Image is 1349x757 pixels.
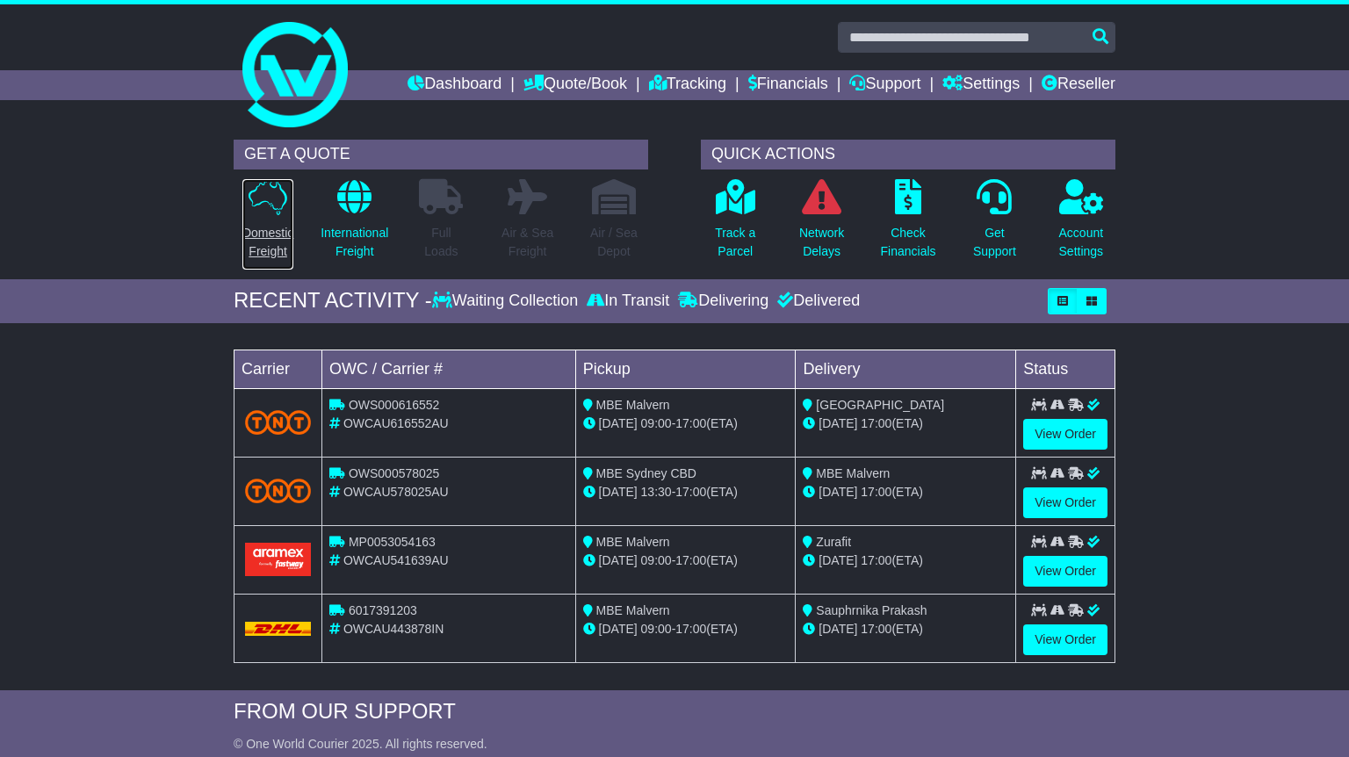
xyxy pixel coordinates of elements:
td: Status [1016,350,1115,388]
p: Full Loads [419,224,463,261]
span: [DATE] [819,416,857,430]
span: [DATE] [819,622,857,636]
div: RECENT ACTIVITY - [234,288,432,314]
a: InternationalFreight [320,178,389,270]
a: AccountSettings [1058,178,1105,270]
span: MBE Malvern [816,466,890,480]
div: (ETA) [803,620,1008,638]
span: 09:00 [641,622,672,636]
a: NetworkDelays [798,178,845,270]
img: Aramex.png [245,543,311,575]
p: Domestic Freight [242,224,293,261]
span: 09:00 [641,416,672,430]
div: Delivering [674,292,773,311]
p: Get Support [973,224,1016,261]
span: Zurafit [816,535,851,549]
span: MBE Malvern [596,398,670,412]
span: Sauphrnika Prakash [816,603,927,617]
a: Support [849,70,920,100]
span: OWCAU616552AU [343,416,449,430]
span: 17:00 [861,485,891,499]
div: QUICK ACTIONS [701,140,1115,169]
span: OWCAU578025AU [343,485,449,499]
a: Reseller [1042,70,1115,100]
span: 09:00 [641,553,672,567]
img: TNT_Domestic.png [245,410,311,434]
td: Pickup [575,350,796,388]
a: Track aParcel [714,178,756,270]
p: Network Delays [799,224,844,261]
span: MBE Malvern [596,603,670,617]
div: GET A QUOTE [234,140,648,169]
a: Quote/Book [523,70,627,100]
img: DHL.png [245,622,311,636]
span: 13:30 [641,485,672,499]
a: View Order [1023,419,1107,450]
p: Air / Sea Depot [590,224,638,261]
span: [DATE] [819,553,857,567]
div: Waiting Collection [432,292,582,311]
div: (ETA) [803,483,1008,501]
span: MBE Malvern [596,535,670,549]
a: Financials [748,70,828,100]
span: 17:00 [675,553,706,567]
span: 17:00 [675,622,706,636]
div: (ETA) [803,415,1008,433]
span: OWS000616552 [349,398,440,412]
td: Carrier [234,350,322,388]
a: View Order [1023,487,1107,518]
div: - (ETA) [583,483,789,501]
p: International Freight [321,224,388,261]
span: [DATE] [599,622,638,636]
p: Check Financials [881,224,936,261]
img: TNT_Domestic.png [245,479,311,502]
span: 17:00 [675,485,706,499]
td: OWC / Carrier # [322,350,576,388]
span: [DATE] [819,485,857,499]
span: [DATE] [599,485,638,499]
span: [DATE] [599,553,638,567]
span: MP0053054163 [349,535,436,549]
span: 17:00 [861,416,891,430]
span: MBE Sydney CBD [596,466,696,480]
a: View Order [1023,624,1107,655]
div: - (ETA) [583,620,789,638]
a: Settings [942,70,1020,100]
span: OWCAU541639AU [343,553,449,567]
div: In Transit [582,292,674,311]
div: (ETA) [803,552,1008,570]
a: Dashboard [408,70,501,100]
span: OWCAU443878IN [343,622,444,636]
a: Tracking [649,70,726,100]
p: Account Settings [1059,224,1104,261]
p: Track a Parcel [715,224,755,261]
span: [DATE] [599,416,638,430]
span: 17:00 [861,553,891,567]
a: GetSupport [972,178,1017,270]
div: Delivered [773,292,860,311]
span: [GEOGRAPHIC_DATA] [816,398,944,412]
div: FROM OUR SUPPORT [234,699,1115,725]
div: - (ETA) [583,415,789,433]
div: - (ETA) [583,552,789,570]
span: 6017391203 [349,603,417,617]
span: 17:00 [675,416,706,430]
a: CheckFinancials [880,178,937,270]
a: View Order [1023,556,1107,587]
span: © One World Courier 2025. All rights reserved. [234,737,487,751]
span: OWS000578025 [349,466,440,480]
td: Delivery [796,350,1016,388]
p: Air & Sea Freight [501,224,553,261]
a: DomesticFreight [242,178,294,270]
span: 17:00 [861,622,891,636]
